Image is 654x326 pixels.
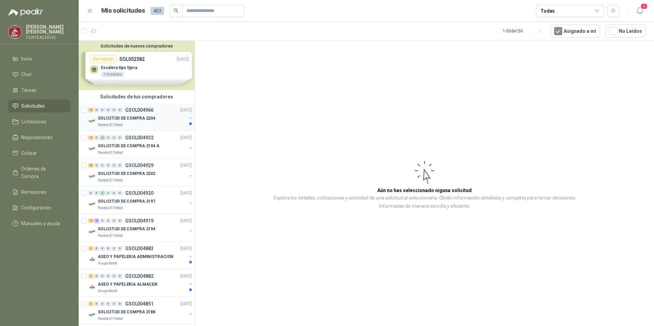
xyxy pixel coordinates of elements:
[106,246,111,251] div: 0
[125,191,154,195] p: GSOL004920
[100,301,105,306] div: 0
[21,220,60,227] span: Manuales y ayuda
[100,246,105,251] div: 0
[174,8,179,13] span: search
[180,190,192,196] p: [DATE]
[88,108,93,112] div: 13
[88,172,96,180] img: Company Logo
[94,218,99,223] div: 2
[112,301,117,306] div: 0
[98,150,123,155] p: Panela El Trébol
[98,288,117,294] p: Grupo North
[180,135,192,141] p: [DATE]
[21,134,53,141] span: Negociaciones
[88,255,96,263] img: Company Logo
[98,226,155,232] p: SOLICITUD DE COMPRA 2194
[94,274,99,279] div: 0
[98,254,173,260] p: ASEO Y PAPELERIA ADMINISTRACION
[88,189,193,211] a: 0 0 1 0 0 0 GSOL004920[DATE] Company LogoSOLICITUD DE COMPRA 2197Panela El Trébol
[125,108,154,112] p: GSOL004966
[112,274,117,279] div: 0
[94,301,99,306] div: 0
[125,274,154,279] p: GSOL004882
[112,135,117,140] div: 0
[540,7,555,15] div: Todas
[263,194,586,210] p: Explora los detalles, cotizaciones y actividad de una solicitud al seleccionarla. Obtén informaci...
[8,84,70,97] a: Tareas
[98,205,123,211] p: Panela El Trébol
[88,246,93,251] div: 2
[94,246,99,251] div: 0
[88,218,93,223] div: 14
[180,162,192,169] p: [DATE]
[79,41,195,90] div: Solicitudes de nuevos compradoresPor cotizarSOL052582[DATE] Escalera tipo tijera1 UnidadesPor cot...
[100,191,105,195] div: 1
[117,274,122,279] div: 0
[180,273,192,280] p: [DATE]
[550,25,600,38] button: Asignado a mi
[640,3,648,10] span: 6
[125,246,154,251] p: GSOL004883
[112,218,117,223] div: 0
[100,108,105,112] div: 0
[88,145,96,153] img: Company Logo
[8,115,70,128] a: Licitaciones
[81,43,192,49] button: Solicitudes de nuevos compradores
[8,147,70,160] a: Cotizar
[26,25,70,34] p: [PERSON_NAME] [PERSON_NAME]
[21,149,37,157] span: Cotizar
[101,6,145,16] h1: Mis solicitudes
[605,25,646,38] button: No Leídos
[88,283,96,291] img: Company Logo
[9,26,22,39] img: Company Logo
[88,301,93,306] div: 2
[21,118,47,125] span: Licitaciones
[377,187,472,194] h3: Aún no has seleccionado niguna solicitud
[8,131,70,144] a: Negociaciones
[8,68,70,81] a: Chat
[88,161,193,183] a: 24 0 0 0 0 0 GSOL004929[DATE] Company LogoSOLICITUD DE COMPRA 2202Panela El Trébol
[8,217,70,230] a: Manuales y ayuda
[117,108,122,112] div: 0
[21,86,36,94] span: Tareas
[633,5,646,17] button: 6
[106,108,111,112] div: 0
[88,244,193,266] a: 2 0 0 0 0 0 GSOL004883[DATE] Company LogoASEO Y PAPELERIA ADMINISTRACIONGrupo North
[125,218,154,223] p: GSOL004919
[98,281,157,288] p: ASEO Y PAPELERIA ALMACEN
[100,274,105,279] div: 0
[98,143,159,149] p: SOLICITUD DE COMPRA 2194 A
[125,301,154,306] p: GSOL004851
[106,301,111,306] div: 0
[21,204,51,212] span: Configuración
[88,274,93,279] div: 2
[94,135,99,140] div: 0
[88,135,93,140] div: 13
[98,178,123,183] p: Panela El Trébol
[94,108,99,112] div: 0
[26,36,70,40] p: CORTEACEROS
[21,188,47,196] span: Remisiones
[8,201,70,214] a: Configuración
[94,163,99,168] div: 0
[180,107,192,113] p: [DATE]
[106,163,111,168] div: 0
[125,163,154,168] p: GSOL004929
[88,217,193,239] a: 14 2 0 0 0 0 GSOL004919[DATE] Company LogoSOLICITUD DE COMPRA 2194Panela El Trébol
[98,171,155,177] p: SOLICITUD DE COMPRA 2202
[98,233,123,239] p: Panela El Trébol
[117,301,122,306] div: 0
[98,198,155,205] p: SOLICITUD DE COMPRA 2197
[112,191,117,195] div: 0
[79,90,195,103] div: Solicitudes de tus compradores
[98,115,155,122] p: SOLICITUD DE COMPRA 2204
[88,228,96,236] img: Company Logo
[88,106,193,128] a: 13 0 0 0 0 0 GSOL004966[DATE] Company LogoSOLICITUD DE COMPRA 2204Panela El Trébol
[88,117,96,125] img: Company Logo
[8,186,70,199] a: Remisiones
[88,200,96,208] img: Company Logo
[112,163,117,168] div: 0
[98,309,155,315] p: SOLICITUD DE COMPRA 2188
[88,272,193,294] a: 2 0 0 0 0 0 GSOL004882[DATE] Company LogoASEO Y PAPELERIA ALMACENGrupo North
[125,135,154,140] p: GSOL004932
